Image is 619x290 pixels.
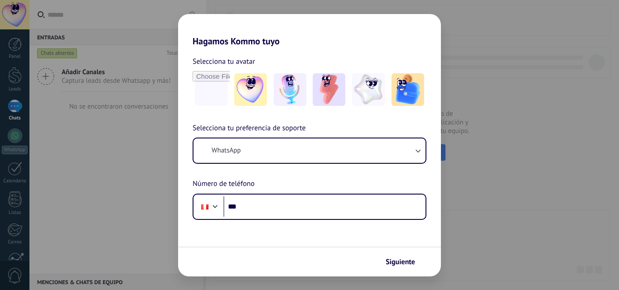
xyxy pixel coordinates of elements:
[178,14,441,47] h2: Hagamos Kommo tuyo
[386,259,415,265] span: Siguiente
[274,73,306,106] img: -2.jpeg
[193,123,306,134] span: Selecciona tu preferencia de soporte
[193,178,255,190] span: Número de teléfono
[392,73,424,106] img: -5.jpeg
[193,56,255,67] span: Selecciona tu avatar
[212,146,241,155] span: WhatsApp
[382,254,427,270] button: Siguiente
[352,73,385,106] img: -4.jpeg
[313,73,345,106] img: -3.jpeg
[196,197,213,216] div: Peru: + 51
[193,138,426,163] button: WhatsApp
[234,73,267,106] img: -1.jpeg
